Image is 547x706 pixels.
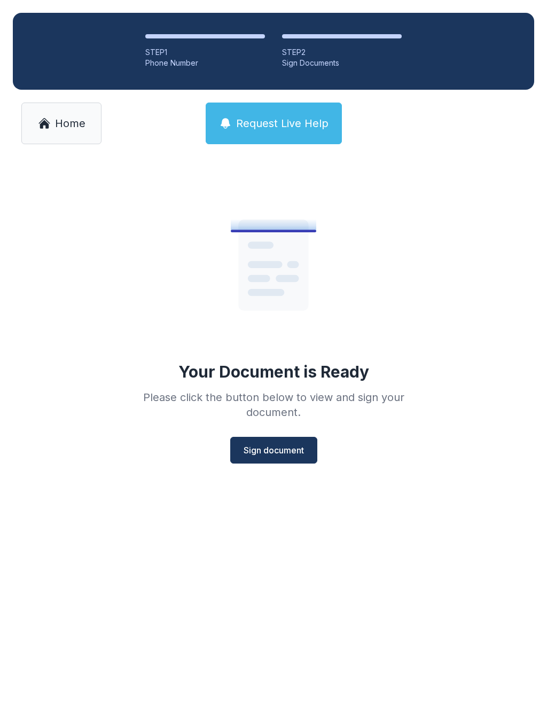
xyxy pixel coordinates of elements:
[120,390,427,420] div: Please click the button below to view and sign your document.
[244,444,304,457] span: Sign document
[282,58,402,68] div: Sign Documents
[145,58,265,68] div: Phone Number
[282,47,402,58] div: STEP 2
[145,47,265,58] div: STEP 1
[178,362,369,381] div: Your Document is Ready
[236,116,329,131] span: Request Live Help
[55,116,85,131] span: Home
